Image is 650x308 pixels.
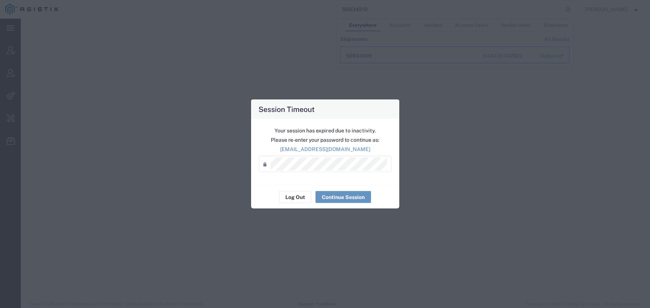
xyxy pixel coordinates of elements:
[279,191,311,203] button: Log Out
[316,191,371,203] button: Continue Session
[259,136,391,144] p: Please re-enter your password to continue as:
[259,127,391,135] p: Your session has expired due to inactivity.
[259,104,315,115] h4: Session Timeout
[259,145,391,153] p: [EMAIL_ADDRESS][DOMAIN_NAME]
